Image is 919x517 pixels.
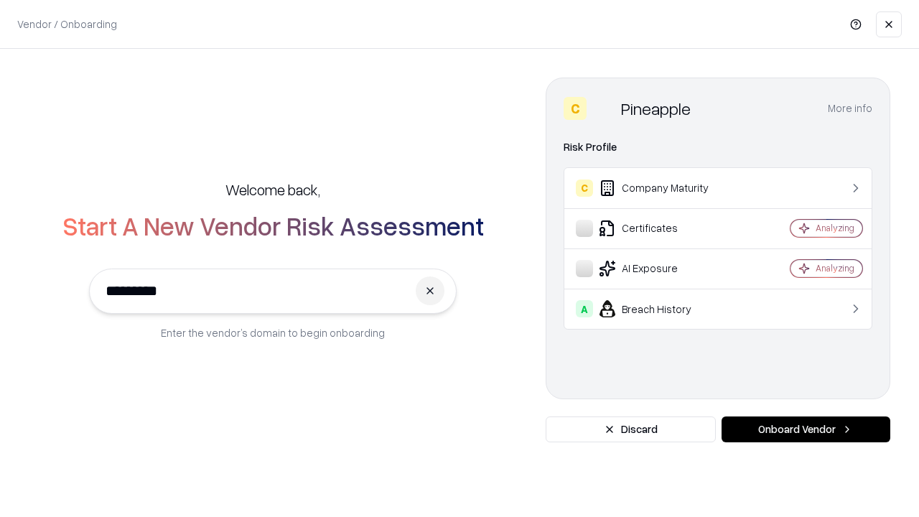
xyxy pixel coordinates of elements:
p: Vendor / Onboarding [17,17,117,32]
div: AI Exposure [576,260,747,277]
div: Certificates [576,220,747,237]
img: Pineapple [592,97,615,120]
p: Enter the vendor’s domain to begin onboarding [161,325,385,340]
button: Onboard Vendor [722,416,890,442]
button: Discard [546,416,716,442]
div: C [564,97,587,120]
div: C [576,180,593,197]
div: Risk Profile [564,139,872,156]
div: A [576,300,593,317]
div: Breach History [576,300,747,317]
h2: Start A New Vendor Risk Assessment [62,211,484,240]
div: Analyzing [816,222,854,234]
div: Pineapple [621,97,691,120]
div: Analyzing [816,262,854,274]
h5: Welcome back, [225,180,320,200]
button: More info [828,96,872,121]
div: Company Maturity [576,180,747,197]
